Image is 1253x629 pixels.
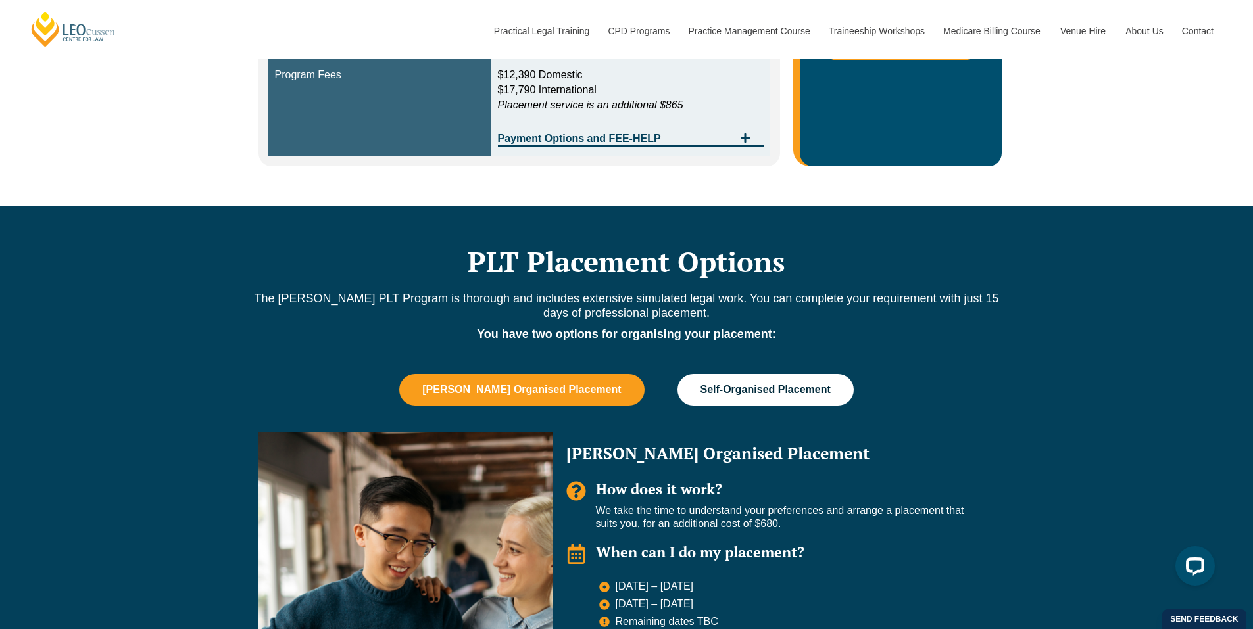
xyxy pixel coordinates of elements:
h2: [PERSON_NAME] Organised Placement [566,445,982,461]
a: CPD Programs [598,3,678,59]
h2: PLT Placement Options [252,245,1002,278]
span: [DATE] – [DATE] [612,580,694,594]
span: Remaining dates TBC [612,615,718,629]
em: Placement service is an additional $865 [498,99,683,110]
a: About Us [1116,3,1172,59]
a: Venue Hire [1050,3,1116,59]
span: [PERSON_NAME] Organised Placement [422,384,621,396]
p: The [PERSON_NAME] PLT Program is thorough and includes extensive simulated legal work. You can co... [252,291,1002,320]
span: How does it work? [596,479,722,498]
span: Payment Options and FEE-HELP [498,133,734,144]
strong: You have two options for organising your placement: [477,327,776,340]
div: Program Fees [275,68,485,83]
a: Medicare Billing Course [933,3,1050,59]
span: $12,390 Domestic [498,69,583,80]
a: [PERSON_NAME] Centre for Law [30,11,117,48]
a: Practice Management Course [679,3,819,59]
a: Contact [1172,3,1223,59]
a: Traineeship Workshops [819,3,933,59]
span: $17,790 International [498,84,597,95]
iframe: LiveChat chat widget [1165,541,1220,596]
span: [DATE] – [DATE] [612,597,694,611]
span: When can I do my placement? [596,542,804,561]
span: Self-Organised Placement [700,384,831,396]
p: We take the time to understand your preferences and arrange a placement that suits you, for an ad... [596,504,982,532]
a: Practical Legal Training [484,3,599,59]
